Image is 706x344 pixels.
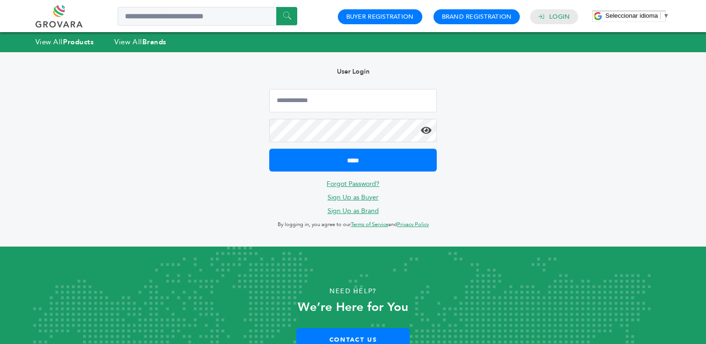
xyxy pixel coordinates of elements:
[605,12,658,19] span: Seleccionar idioma
[397,221,429,228] a: Privacy Policy
[663,12,669,19] span: ▼
[660,12,661,19] span: ​
[328,206,379,215] a: Sign Up as Brand
[328,193,378,202] a: Sign Up as Buyer
[142,37,167,47] strong: Brands
[346,13,414,21] a: Buyer Registration
[327,179,379,188] a: Forgot Password?
[63,37,94,47] strong: Products
[549,13,570,21] a: Login
[118,7,297,26] input: Search a product or brand...
[35,284,671,298] p: Need Help?
[298,299,408,316] strong: We’re Here for You
[269,89,436,112] input: Email Address
[605,12,669,19] a: Seleccionar idioma​
[269,119,436,142] input: Password
[269,219,436,230] p: By logging in, you agree to our and
[114,37,167,47] a: View AllBrands
[35,37,94,47] a: View AllProducts
[442,13,512,21] a: Brand Registration
[351,221,388,228] a: Terms of Service
[337,67,370,76] b: User Login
